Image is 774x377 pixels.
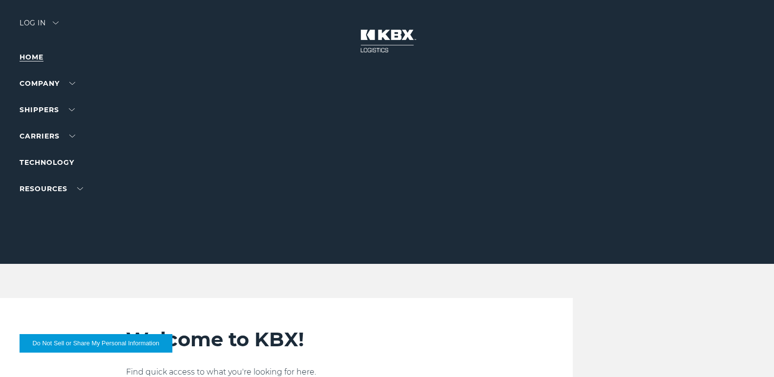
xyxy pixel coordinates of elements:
a: RESOURCES [20,184,83,193]
img: arrow [53,21,59,24]
a: Technology [20,158,74,167]
a: SHIPPERS [20,105,75,114]
a: Home [20,53,43,61]
button: Do Not Sell or Share My Personal Information [20,334,172,353]
div: Log in [20,20,59,34]
a: Carriers [20,132,75,140]
a: Company [20,79,75,88]
img: kbx logo [351,20,424,62]
h2: Welcome to KBX! [126,327,544,352]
